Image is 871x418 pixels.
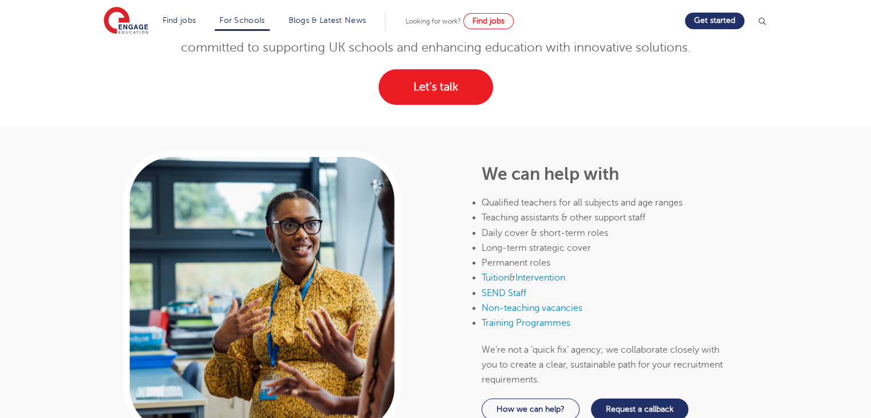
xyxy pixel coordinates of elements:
img: Engage Education [104,7,148,36]
li: Daily cover & short-term roles [482,225,737,240]
li: Long-term strategic cover [482,240,737,255]
a: Non-teaching vacancies [482,303,582,313]
li: Teaching assistants & other support staff [482,210,737,225]
a: Tuition [482,273,509,283]
h2: We can help with [482,164,737,184]
span: Looking for work? [405,17,461,25]
a: Find jobs [163,16,196,25]
a: Find jobs [463,13,514,29]
a: Intervention [515,273,565,283]
a: Training Programmes [482,318,570,328]
li: Qualified teachers for all subjects and age ranges [482,195,737,210]
p: We’re not a ‘quick fix’ agency; we collaborate closely with you to create a clear, sustainable pa... [482,342,737,387]
li: Permanent roles [482,255,737,270]
a: Get started [685,13,744,29]
li: & [482,270,737,285]
a: Blogs & Latest News [289,16,366,25]
a: For Schools [219,16,265,25]
a: SEND Staff [482,288,526,298]
a: Let's talk [379,69,493,105]
span: Find jobs [472,17,505,25]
